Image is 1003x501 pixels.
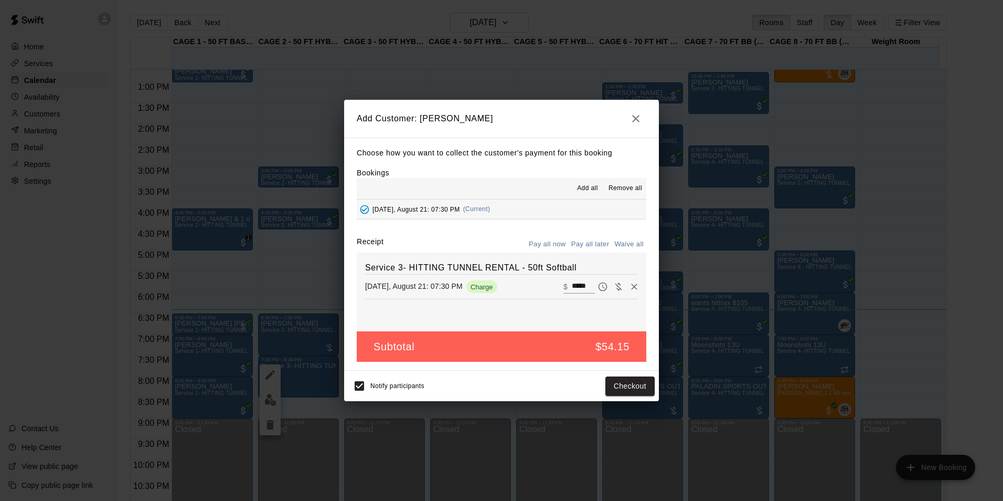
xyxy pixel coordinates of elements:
[611,281,626,290] span: Waive payment
[365,281,463,291] p: [DATE], August 21: 07:30 PM
[365,261,638,275] h6: Service 3- HITTING TUNNEL RENTAL - 50ft Softball
[466,283,497,291] span: Charge
[563,281,568,292] p: $
[604,180,646,197] button: Remove all
[344,100,659,138] h2: Add Customer: [PERSON_NAME]
[463,205,490,213] span: (Current)
[569,236,612,253] button: Pay all later
[372,205,460,213] span: [DATE], August 21: 07:30 PM
[357,236,383,253] label: Receipt
[577,183,598,194] span: Add all
[374,340,414,354] h5: Subtotal
[357,147,646,160] p: Choose how you want to collect the customer's payment for this booking
[357,200,646,219] button: Added - Collect Payment[DATE], August 21: 07:30 PM(Current)
[609,183,642,194] span: Remove all
[595,340,629,354] h5: $54.15
[612,236,646,253] button: Waive all
[595,281,611,290] span: Pay later
[626,279,642,295] button: Remove
[571,180,604,197] button: Add all
[605,377,655,396] button: Checkout
[357,202,372,217] button: Added - Collect Payment
[526,236,569,253] button: Pay all now
[357,169,389,177] label: Bookings
[370,383,424,390] span: Notify participants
